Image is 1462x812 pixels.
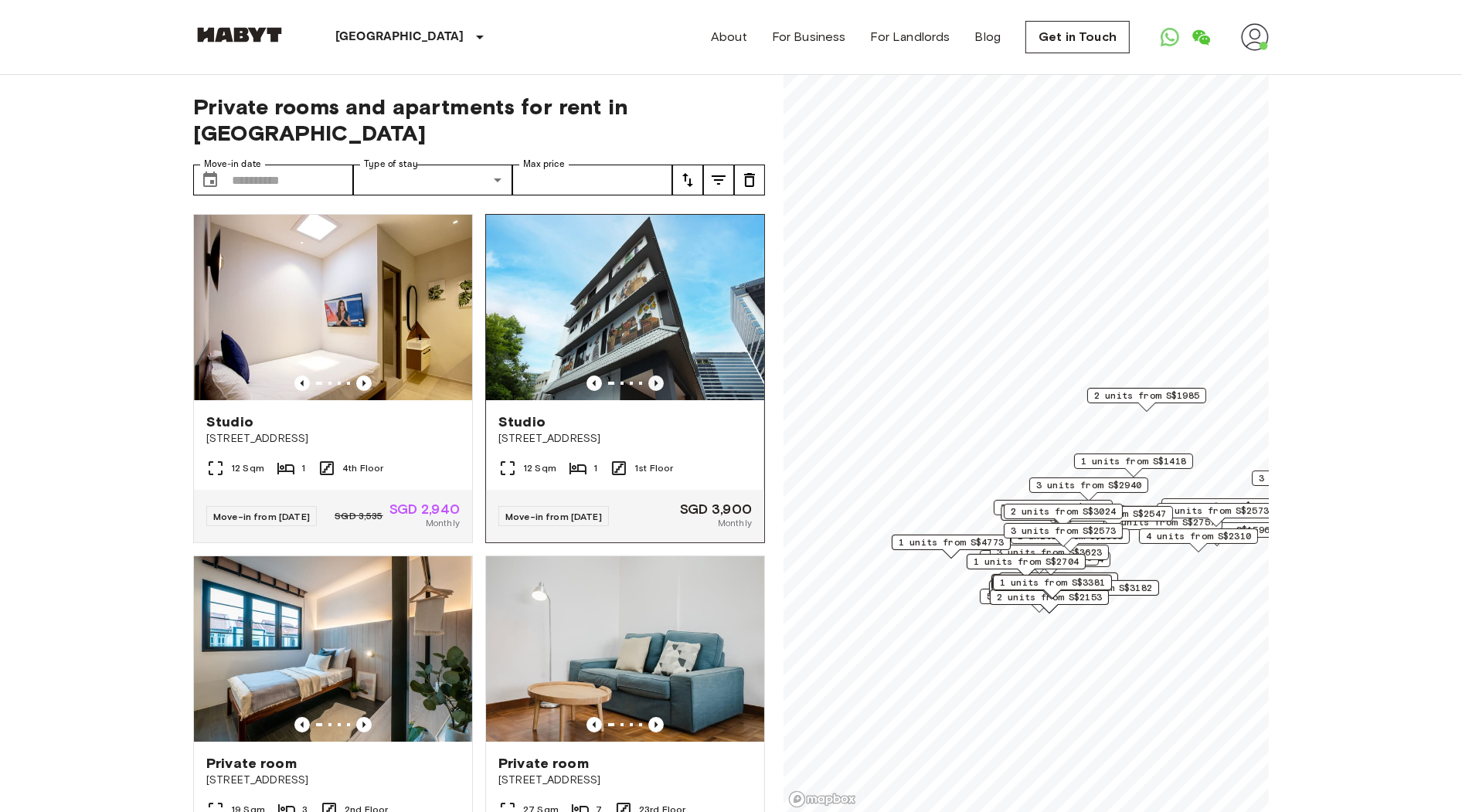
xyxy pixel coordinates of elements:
button: tune [672,165,703,195]
span: Move-in from [DATE] [213,511,310,522]
div: Map marker [993,575,1112,599]
img: Marketing picture of unit SG-01-110-033-001 [194,215,472,400]
div: Map marker [994,500,1113,524]
button: Previous image [586,717,602,732]
div: Map marker [892,535,1011,559]
div: Map marker [1054,506,1173,530]
div: Map marker [1161,498,1280,522]
img: Marketing picture of unit SG-01-108-001-001 [486,556,764,742]
button: Previous image [356,717,372,732]
div: Map marker [1001,505,1125,529]
span: [STREET_ADDRESS] [206,773,460,788]
label: Max price [523,158,565,171]
button: Previous image [648,717,664,732]
div: Map marker [1029,477,1148,501]
span: 1 units from S$4773 [899,535,1004,549]
a: Blog [975,28,1001,46]
span: 5 units from S$1680 [987,589,1092,603]
div: Map marker [980,589,1099,613]
span: 1 units from S$1418 [1081,454,1186,468]
button: Choose date [195,165,226,195]
div: Map marker [1157,503,1276,527]
img: Marketing picture of unit SG-01-110-044_001 [486,215,764,400]
span: 3 units from S$2573 [1011,524,1116,538]
span: SGD 2,940 [389,502,460,516]
span: 1 [301,461,305,475]
button: Previous image [294,717,310,732]
img: avatar [1241,23,1269,51]
a: Open WhatsApp [1154,22,1185,53]
div: Map marker [991,575,1110,599]
div: Map marker [1252,471,1371,494]
a: Get in Touch [1025,21,1130,53]
span: Monthly [718,516,752,530]
span: 4 units from S$2310 [1146,529,1251,543]
a: Open WeChat [1185,22,1216,53]
span: Move-in from [DATE] [505,511,602,522]
label: Move-in date [204,158,261,171]
span: 2 units from S$3024 [1011,505,1116,518]
span: 3 units from S$1985 [1001,501,1106,515]
div: Map marker [990,589,1109,613]
button: Previous image [586,375,602,391]
span: 1 units from S$3182 [1047,581,1152,595]
button: Previous image [648,375,664,391]
span: Private room [206,754,297,773]
span: Monthly [426,516,460,530]
button: Previous image [356,375,372,391]
p: [GEOGRAPHIC_DATA] [335,28,464,46]
a: Marketing picture of unit SG-01-110-033-001Previous imagePrevious imageStudio[STREET_ADDRESS]12 S... [193,214,473,543]
div: Map marker [1004,523,1123,547]
img: Habyt [193,27,286,42]
span: Studio [498,413,546,431]
span: 3 units from S$2036 [1259,471,1364,485]
span: 3 units from S$3623 [997,545,1102,559]
div: Map marker [967,554,1086,578]
a: About [711,28,747,46]
span: SGD 3,900 [680,502,752,516]
span: [STREET_ADDRESS] [206,431,460,447]
span: 1 units from S$2704 [974,555,1079,569]
span: Studio [206,413,253,431]
a: For Business [772,28,846,46]
span: 1st Floor [634,461,673,475]
div: Map marker [990,545,1109,569]
span: SGD 3,535 [335,509,382,523]
span: 1 units from S$2573 [1164,504,1269,518]
span: [STREET_ADDRESS] [498,773,752,788]
div: Map marker [1004,504,1123,528]
div: Map marker [991,552,1110,576]
div: Map marker [999,572,1118,596]
span: 2 units from S$1985 [1094,389,1199,403]
div: Map marker [1139,528,1258,552]
div: Map marker [992,576,1111,600]
a: For Landlords [871,28,950,46]
div: Map marker [1011,528,1130,552]
span: 12 Sqm [523,461,556,475]
span: [STREET_ADDRESS] [498,431,752,447]
span: 1 [593,461,597,475]
span: 12 Sqm [231,461,264,475]
a: Mapbox logo [788,790,856,808]
button: tune [703,165,734,195]
img: Marketing picture of unit SG-01-027-006-02 [194,556,472,742]
span: Private room [498,754,589,773]
span: 5 units from S$1838 [1006,573,1111,587]
span: 3 units from S$1480 [1168,499,1273,513]
label: Type of stay [364,158,418,171]
div: Map marker [1087,388,1206,412]
div: Map marker [1040,580,1159,604]
div: Map marker [1074,454,1193,477]
a: Marketing picture of unit SG-01-110-044_001Previous imagePrevious imageStudio[STREET_ADDRESS]12 S... [485,214,765,543]
span: 1 units from S$2547 [1061,507,1166,521]
span: 1 units from S$3381 [1000,576,1105,589]
div: Map marker [989,580,1108,604]
span: 3 units from S$2940 [1036,478,1141,492]
span: Private rooms and apartments for rent in [GEOGRAPHIC_DATA] [193,93,765,146]
button: tune [734,165,765,195]
span: 4th Floor [342,461,383,475]
button: Previous image [294,375,310,391]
